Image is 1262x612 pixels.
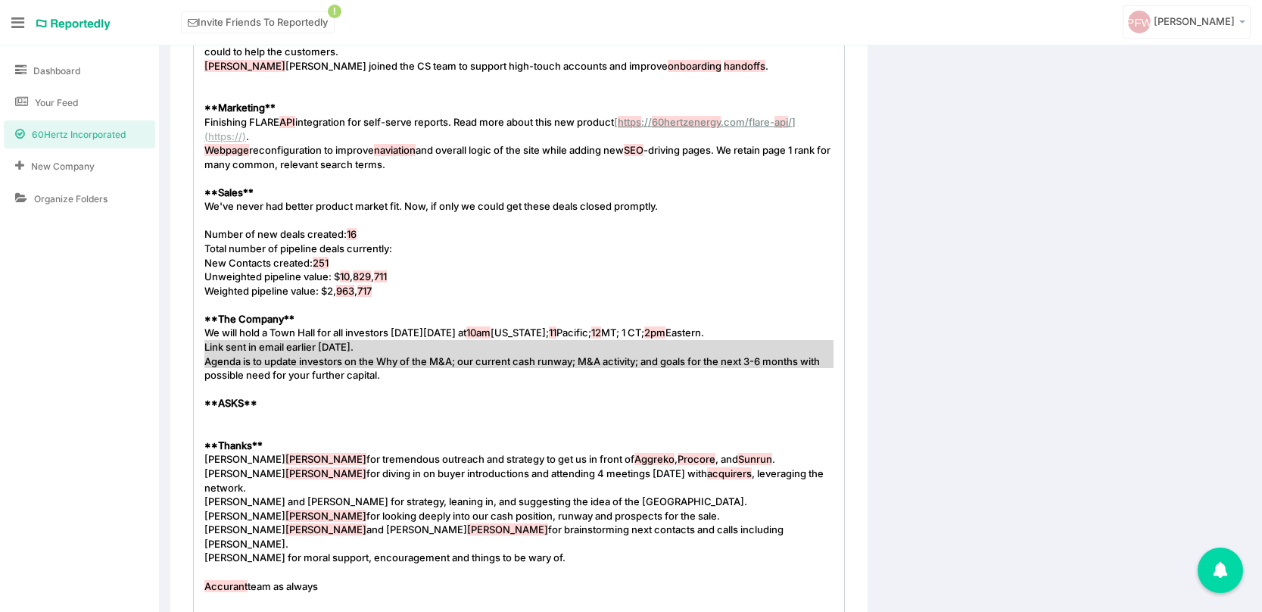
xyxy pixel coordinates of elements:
[285,453,366,465] span: [PERSON_NAME]
[204,200,658,212] span: We've never had better product market fit. Now, if only we could get these deals closed promptly.
[181,11,335,33] a: Invite Friends To Reportedly!
[668,60,721,72] span: onboarding
[33,64,80,77] span: Dashboard
[285,510,366,522] span: [PERSON_NAME]
[4,120,155,148] a: 60Hertz Incorporated
[204,242,392,254] span: Total number of pipeline deals currently:
[285,467,366,479] span: [PERSON_NAME]
[328,5,341,18] span: !
[204,144,249,156] span: Webpage
[724,60,765,72] span: handoffs
[466,326,491,339] span: 10am
[32,128,126,141] span: 60Hertz Incorporated
[218,439,252,451] span: Thanks
[204,580,248,592] span: Accurant
[204,257,329,269] span: New Contacts created:
[624,144,643,156] span: SEO
[788,116,792,128] span: /
[204,60,285,72] span: [PERSON_NAME]
[467,523,548,535] span: [PERSON_NAME]
[4,57,155,85] a: Dashboard
[313,257,329,269] span: 251
[204,270,387,283] span: Unweighted pipeline value: $ , ,
[204,326,704,339] span: We will hold a Town Hall for all investors [DATE][DATE] at [US_STATE]; Pacific; MT; 1 CT; Eastern.
[31,160,95,173] span: New Company
[204,228,357,240] span: Number of new deals created:
[374,144,416,156] span: naviation
[36,11,111,37] a: Reportedly
[204,523,786,550] span: [PERSON_NAME] and [PERSON_NAME] for brainstorming next contacts and calls including [PERSON_NAME].
[279,116,295,128] span: API
[634,453,675,465] span: Aggreko
[678,453,715,465] span: Procore
[204,453,775,465] span: [PERSON_NAME] for tremendous outreach and strategy to get us in front of , , and .
[285,523,366,535] span: [PERSON_NAME]
[549,326,556,339] span: 11
[357,285,372,297] span: 717
[4,185,155,213] a: Organize Folders
[1128,11,1151,33] img: svg+xml;base64,PD94bWwgdmVyc2lvbj0iMS4wIiBlbmNvZGluZz0iVVRGLTgiPz4KICAgICAg%0APHN2ZyB2ZXJzaW9uPSI...
[218,101,265,114] span: Marketing
[35,96,78,109] span: Your Feed
[242,130,246,142] span: )
[1154,15,1235,27] span: [PERSON_NAME]
[204,341,354,353] span: Link sent in email earlier [DATE].
[204,495,747,507] span: [PERSON_NAME] and [PERSON_NAME] for strategy, leaning in, and suggesting the idea of the [GEOGRAP...
[721,116,774,128] span: .com/flare-
[204,144,833,170] span: reconfiguration to improve and overall logic of the site while adding new -driving pages. We reta...
[204,510,720,522] span: [PERSON_NAME] for looking deeply into our cash position, runway and prospects for the sale.
[218,313,284,325] span: The Company
[204,580,318,592] span: team as always
[618,116,641,128] span: https
[347,228,357,240] span: 16
[34,192,108,205] span: Organize Folders
[641,116,652,128] span: ://
[204,60,768,72] span: [PERSON_NAME] joined the CS team to support high-touch accounts and improve .
[204,551,566,564] span: [PERSON_NAME] for moral support, encouragement and things to be wary of.
[374,270,387,283] span: 711
[774,116,788,128] span: api
[218,186,243,198] span: Sales
[353,270,371,283] span: 829
[4,152,155,180] a: New Company
[652,116,721,128] span: 60hertzenergy
[204,285,372,297] span: Weighted pipeline value: $2, ,
[340,270,350,283] span: 10
[4,89,155,117] a: Your Feed
[208,130,232,142] span: https
[204,116,796,142] span: Finishing FLARE integration for self-serve reports. Read more about this new product .
[591,326,601,339] span: 12
[218,397,244,409] span: ASKS
[336,285,354,297] span: 963
[204,355,822,382] span: Agenda is to update investors on the Why of the M&A; our current cash runway; M&A activity; and g...
[204,130,208,142] span: (
[1123,5,1251,39] a: [PERSON_NAME]
[644,326,665,339] span: 2pm
[232,130,242,142] span: ://
[792,116,796,128] span: ]
[707,467,752,479] span: acquirers
[738,453,772,465] span: Sunrun
[614,116,618,128] span: [
[204,467,826,494] span: [PERSON_NAME] for diving in on buyer introductions and attending 4 meetings [DATE] with , leverag...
